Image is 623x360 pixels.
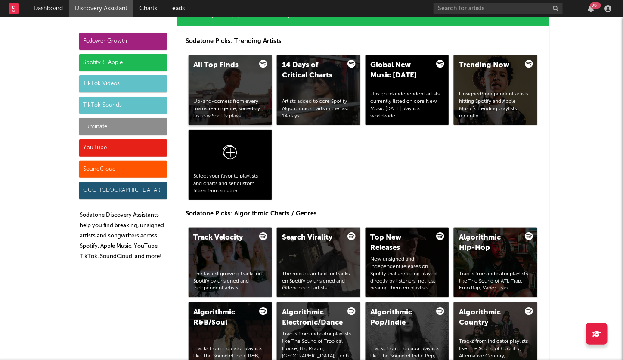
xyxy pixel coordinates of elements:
[371,308,429,328] div: Algorithmic Pop/Indie
[79,118,167,135] div: Luminate
[186,36,541,46] p: Sodatone Picks: Trending Artists
[194,60,252,71] div: All Top Finds
[79,161,167,178] div: SoundCloud
[588,5,594,12] button: 99+
[459,233,518,253] div: Algorithmic Hip-Hop
[194,271,267,292] div: The fastest growing tracks on Spotify by unsigned and independent artists.
[434,3,563,14] input: Search for artists
[282,308,341,328] div: Algorithmic Electronic/Dance
[371,60,429,81] div: Global New Music [DATE]
[454,55,537,125] a: Trending NowUnsigned/independent artists hitting Spotify and Apple Music’s trending playlists rec...
[371,233,429,253] div: Top New Releases
[371,256,444,292] div: New unsigned and independent releases on Spotify that are being played directly by listeners, not...
[277,228,360,297] a: Search ViralityThe most searched for tracks on Spotify by unsigned and independent artists.
[79,75,167,92] div: TikTok Videos
[194,98,267,120] div: Up-and-comers from every mainstream genre, sorted by last day Spotify plays.
[194,233,252,243] div: Track Velocity
[189,130,272,200] a: Select your favorite playlists and charts and set custom filters from scratch.
[194,308,252,328] div: Algorithmic R&B/Soul
[277,55,360,125] a: 14 Days of Critical ChartsArtists added to core Spotify Algorithmic charts in the last 14 days.
[459,308,518,328] div: Algorithmic Country
[590,2,601,9] div: 99 +
[366,228,449,297] a: Top New ReleasesNew unsigned and independent releases on Spotify that are being played directly b...
[189,55,272,125] a: All Top FindsUp-and-comers from every mainstream genre, sorted by last day Spotify plays.
[282,98,355,120] div: Artists added to core Spotify Algorithmic charts in the last 14 days.
[366,55,449,125] a: Global New Music [DATE]Unsigned/independent artists currently listed on core New Music [DATE] pla...
[282,271,355,292] div: The most searched for tracks on Spotify by unsigned and independent artists.
[79,97,167,114] div: TikTok Sounds
[459,60,518,71] div: Trending Now
[189,228,272,297] a: Track VelocityThe fastest growing tracks on Spotify by unsigned and independent artists.
[79,33,167,50] div: Follower Growth
[194,173,267,194] div: Select your favorite playlists and charts and set custom filters from scratch.
[80,210,167,262] p: Sodatone Discovery Assistants help you find breaking, unsigned artists and songwriters across Spo...
[459,91,532,120] div: Unsigned/independent artists hitting Spotify and Apple Music’s trending playlists recently.
[282,233,341,243] div: Search Virality
[371,91,444,120] div: Unsigned/independent artists currently listed on core New Music [DATE] playlists worldwide.
[186,209,541,219] p: Sodatone Picks: Algorithmic Charts / Genres
[79,182,167,199] div: OCC ([GEOGRAPHIC_DATA])
[79,139,167,157] div: YouTube
[454,228,537,297] a: Algorithmic Hip-HopTracks from indicator playlists like The Sound of ATL Trap, Emo Rap, Vapor Trap
[79,54,167,71] div: Spotify & Apple
[282,60,341,81] div: 14 Days of Critical Charts
[459,271,532,292] div: Tracks from indicator playlists like The Sound of ATL Trap, Emo Rap, Vapor Trap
